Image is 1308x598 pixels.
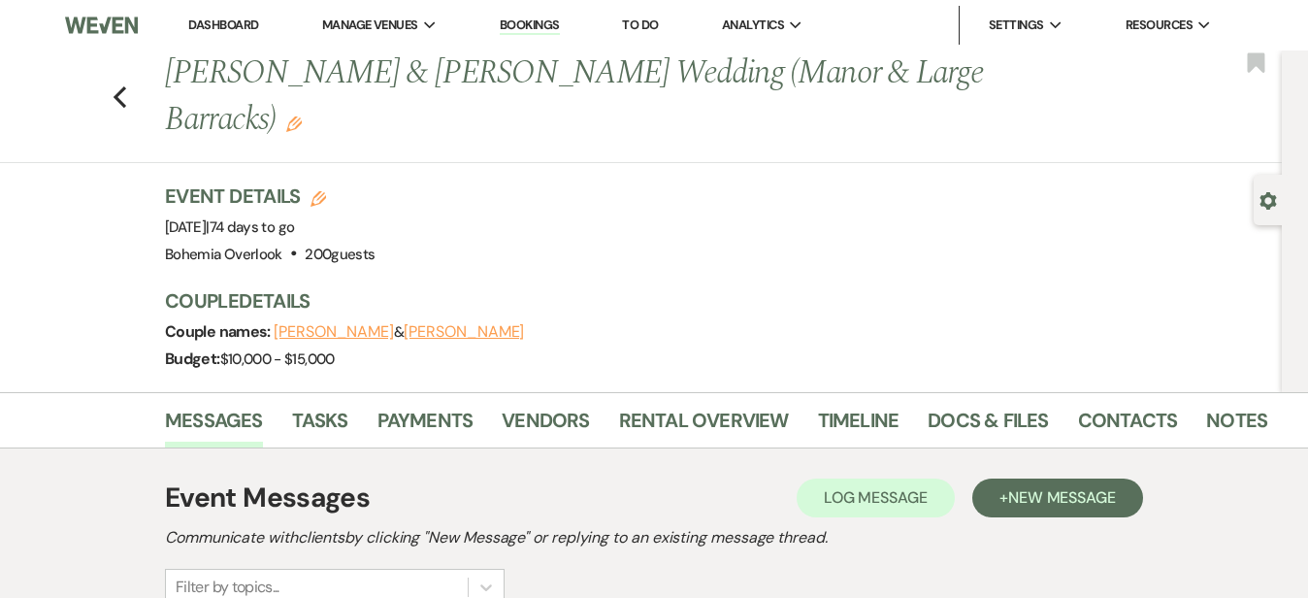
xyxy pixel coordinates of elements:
a: Dashboard [188,17,258,33]
h2: Communicate with clients by clicking "New Message" or replying to an existing message thread. [165,526,1143,549]
a: Tasks [292,405,348,448]
span: [DATE] [165,217,294,237]
a: Payments [377,405,474,448]
a: Rental Overview [619,405,789,448]
button: Log Message [797,479,955,517]
h3: Couple Details [165,287,1252,315]
span: Manage Venues [322,16,418,35]
span: Budget: [165,349,220,369]
button: Edit [286,115,302,132]
a: Vendors [502,405,589,448]
span: $10,000 - $15,000 [220,349,335,369]
button: [PERSON_NAME] [274,324,394,340]
span: & [274,322,524,342]
a: Contacts [1078,405,1178,448]
h3: Event Details [165,183,375,210]
a: Messages [165,405,263,448]
button: +New Message [972,479,1143,517]
a: Docs & Files [928,405,1048,448]
a: Bookings [500,17,560,35]
span: New Message [1008,487,1116,508]
a: To Do [622,17,658,33]
span: 74 days to go [210,217,295,237]
h1: Event Messages [165,478,370,518]
button: Open lead details [1259,190,1277,209]
span: 200 guests [305,245,375,264]
span: | [206,217,294,237]
span: Analytics [722,16,784,35]
h1: [PERSON_NAME] & [PERSON_NAME] Wedding (Manor & Large Barracks) [165,50,1034,143]
span: Settings [989,16,1044,35]
span: Resources [1126,16,1193,35]
a: Notes [1206,405,1267,448]
span: Couple names: [165,321,274,342]
a: Timeline [818,405,899,448]
button: [PERSON_NAME] [404,324,524,340]
span: Log Message [824,487,928,508]
img: Weven Logo [65,5,138,46]
span: Bohemia Overlook [165,245,282,264]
